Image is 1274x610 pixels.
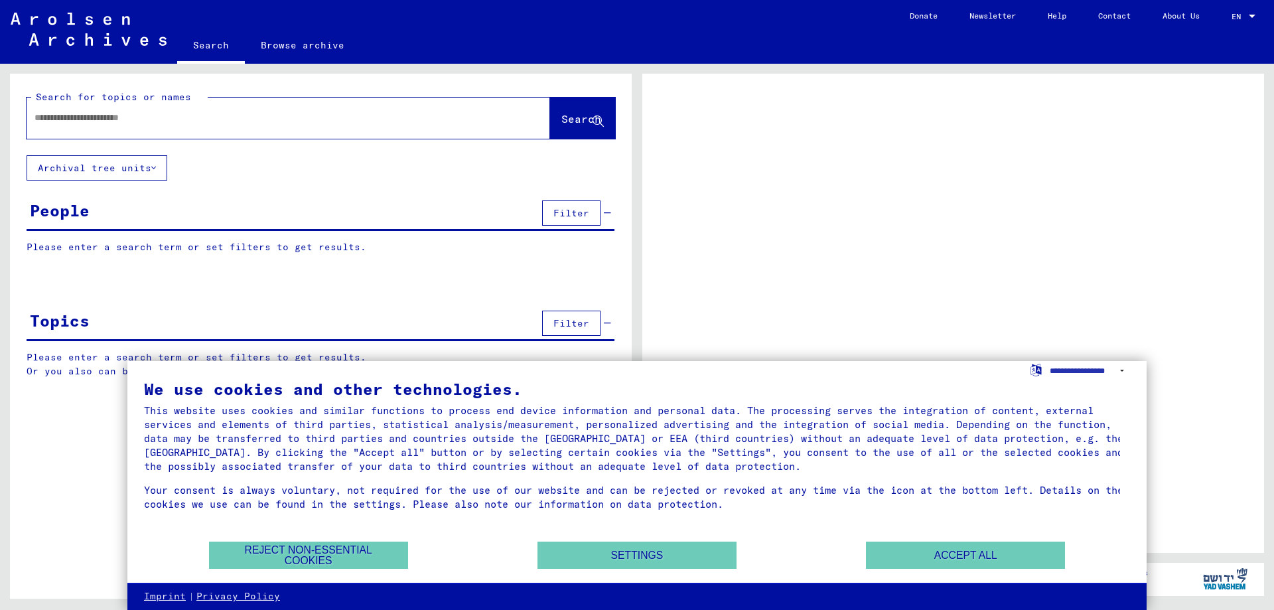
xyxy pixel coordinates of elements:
[30,309,90,333] div: Topics
[866,542,1065,569] button: Accept all
[553,207,589,219] span: Filter
[144,590,186,603] a: Imprint
[177,29,245,64] a: Search
[209,542,408,569] button: Reject non-essential cookies
[196,590,280,603] a: Privacy Policy
[245,29,360,61] a: Browse archive
[542,200,601,226] button: Filter
[537,542,737,569] button: Settings
[553,317,589,329] span: Filter
[561,112,601,125] span: Search
[144,404,1130,473] div: This website uses cookies and similar functions to process end device information and personal da...
[27,240,614,254] p: Please enter a search term or set filters to get results.
[1200,562,1250,595] img: yv_logo.png
[27,155,167,181] button: Archival tree units
[36,91,191,103] mat-label: Search for topics or names
[30,198,90,222] div: People
[550,98,615,139] button: Search
[144,381,1130,397] div: We use cookies and other technologies.
[1232,12,1246,21] span: EN
[144,483,1130,511] div: Your consent is always voluntary, not required for the use of our website and can be rejected or ...
[542,311,601,336] button: Filter
[27,350,615,378] p: Please enter a search term or set filters to get results. Or you also can browse the manually.
[11,13,167,46] img: Arolsen_neg.svg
